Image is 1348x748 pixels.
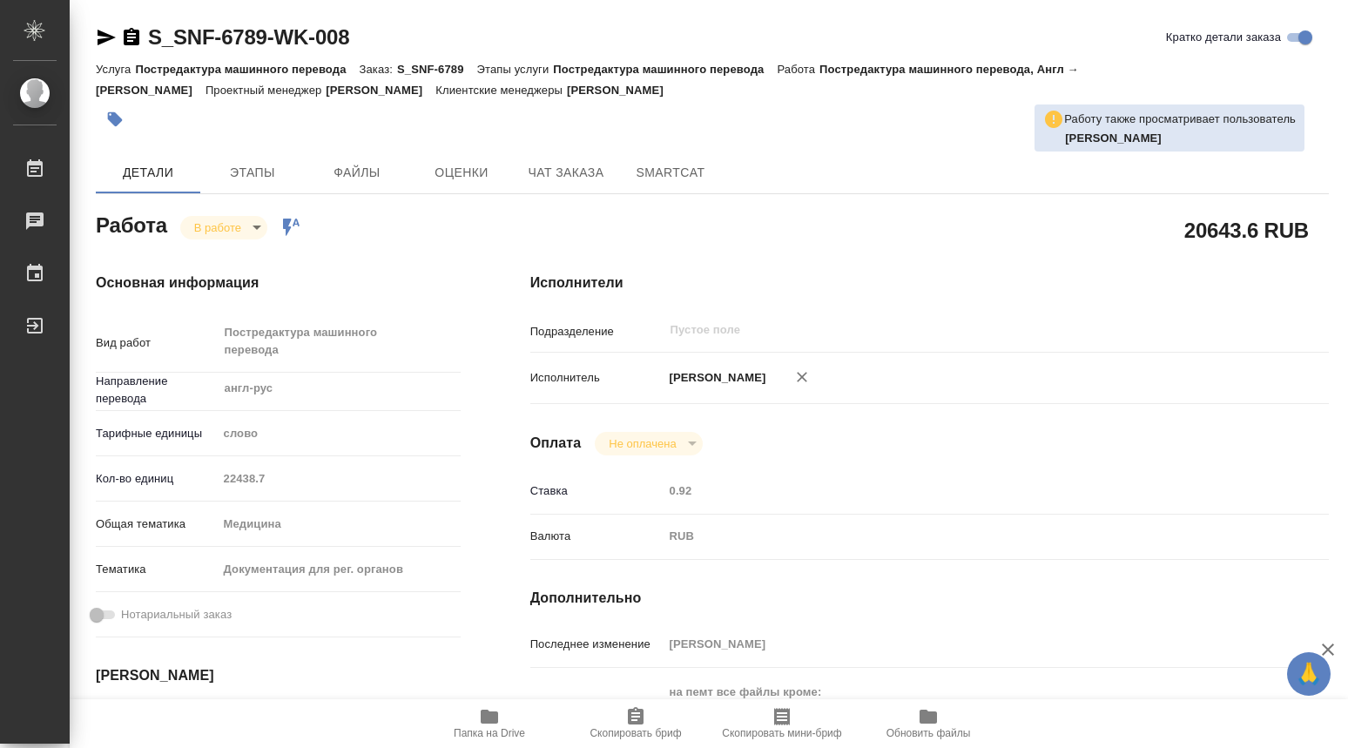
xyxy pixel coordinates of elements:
a: S_SNF-6789-WK-008 [148,25,349,49]
h4: Основная информация [96,273,461,293]
input: Пустое поле [664,631,1263,657]
button: Не оплачена [603,436,681,451]
button: Добавить тэг [96,100,134,138]
p: Проектный менеджер [206,84,326,97]
span: Папка на Drive [454,727,525,739]
p: Клиентские менеджеры [435,84,567,97]
div: Медицина [218,509,461,539]
span: SmartCat [629,162,712,184]
input: Пустое поле [664,478,1263,503]
p: [PERSON_NAME] [664,369,766,387]
p: Подразделение [530,323,664,340]
button: Скопировать ссылку [121,27,142,48]
p: Ставка [530,482,664,500]
div: RUB [664,522,1263,551]
p: Постредактура машинного перевода [553,63,777,76]
button: Скопировать бриф [563,699,709,748]
h4: [PERSON_NAME] [96,665,461,686]
span: Детали [106,162,190,184]
p: Валюта [530,528,664,545]
p: Работа [777,63,819,76]
h2: Работа [96,208,167,239]
h4: Дополнительно [530,588,1329,609]
p: Этапы услуги [477,63,554,76]
h4: Исполнители [530,273,1329,293]
p: Общая тематика [96,516,218,533]
p: Тарифные единицы [96,425,218,442]
p: Горшкова Валентина [1065,130,1296,147]
p: S_SNF-6789 [397,63,477,76]
button: Обновить файлы [855,699,1001,748]
input: Пустое поле [669,320,1222,340]
h2: 20643.6 RUB [1184,215,1309,245]
span: Нотариальный заказ [121,606,232,623]
p: Тематика [96,561,218,578]
p: [PERSON_NAME] [326,84,435,97]
p: Услуга [96,63,135,76]
p: Кол-во единиц [96,470,218,488]
span: Оценки [420,162,503,184]
p: Работу также просматривает пользователь [1064,111,1296,128]
span: Скопировать бриф [590,727,681,739]
button: Удалить исполнителя [783,358,821,396]
span: Скопировать мини-бриф [722,727,841,739]
button: Скопировать мини-бриф [709,699,855,748]
span: Обновить файлы [886,727,971,739]
p: Вид работ [96,334,218,352]
p: Исполнитель [530,369,664,387]
button: Скопировать ссылку для ЯМессенджера [96,27,117,48]
div: Документация для рег. органов [218,555,461,584]
p: Заказ: [360,63,397,76]
p: Последнее изменение [530,636,664,653]
button: 🙏 [1287,652,1331,696]
input: Пустое поле [218,466,461,491]
p: [PERSON_NAME] [567,84,677,97]
span: Этапы [211,162,294,184]
b: [PERSON_NAME] [1065,131,1162,145]
div: В работе [180,216,267,239]
button: В работе [189,220,246,235]
span: Файлы [315,162,399,184]
div: В работе [595,432,702,455]
button: Папка на Drive [416,699,563,748]
span: Чат заказа [524,162,608,184]
p: Направление перевода [96,373,218,408]
h4: Оплата [530,433,582,454]
p: Постредактура машинного перевода [135,63,359,76]
span: 🙏 [1294,656,1324,692]
span: Кратко детали заказа [1166,29,1281,46]
div: слово [218,419,461,448]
